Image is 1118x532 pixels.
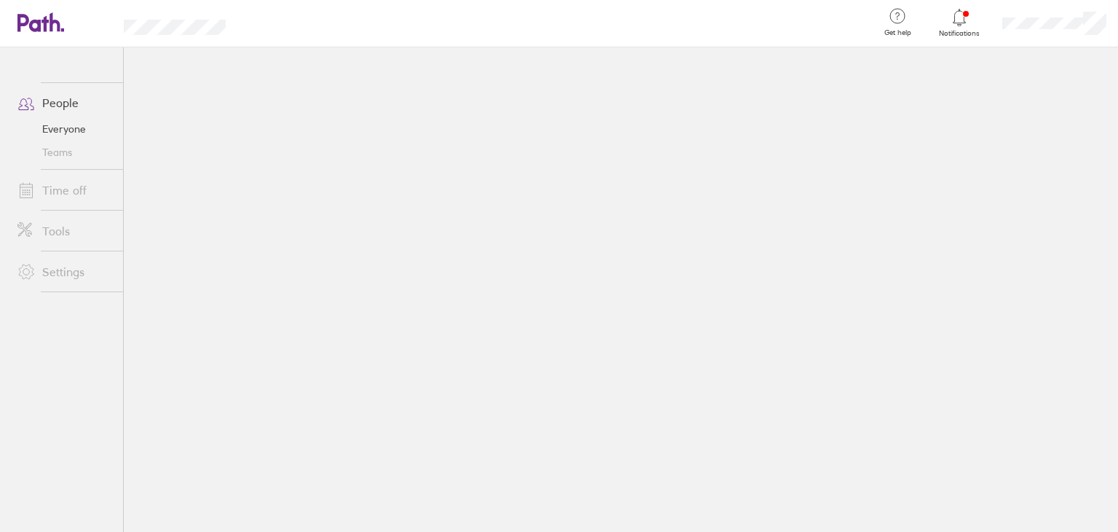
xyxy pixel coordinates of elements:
[936,29,983,38] span: Notifications
[6,141,123,164] a: Teams
[6,176,123,205] a: Time off
[874,28,921,37] span: Get help
[6,257,123,286] a: Settings
[6,216,123,246] a: Tools
[936,7,983,38] a: Notifications
[6,88,123,117] a: People
[6,117,123,141] a: Everyone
